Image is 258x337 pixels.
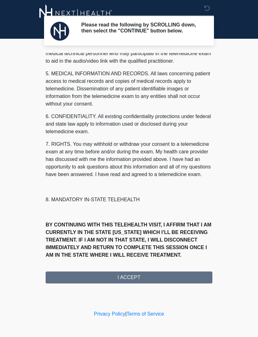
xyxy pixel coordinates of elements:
[46,196,212,204] p: 8. MANDATORY IN-STATE TELEHEALTH
[50,22,69,41] img: Agent Avatar
[46,141,212,179] p: 7. RIGHTS. You may withhold or withdraw your consent to a telemedicine exam at any time before an...
[39,5,112,22] img: Next-Health Logo
[81,22,203,34] h2: Please read the following by SCROLLING down, then select the "CONTINUE" button below.
[125,311,126,317] a: |
[46,113,212,136] p: 6. CONFIDENTIALITY. All existing confidentiality protections under federal and state law apply to...
[46,222,211,258] strong: BY CONTINUING WITH THIS TELEHEALTH VISIT, I AFFIRM THAT I AM CURRENTLY IN THE STATE [US_STATE] WH...
[46,43,212,65] p: 4. HEALTHCARE INSTITUTION. Next-Health has medical and non-medical technical personnel who may pa...
[94,311,126,317] a: Privacy Policy
[46,70,212,108] p: 5. MEDICAL INFORMATION AND RECORDS. All laws concerning patient access to medical records and cop...
[126,311,164,317] a: Terms of Service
